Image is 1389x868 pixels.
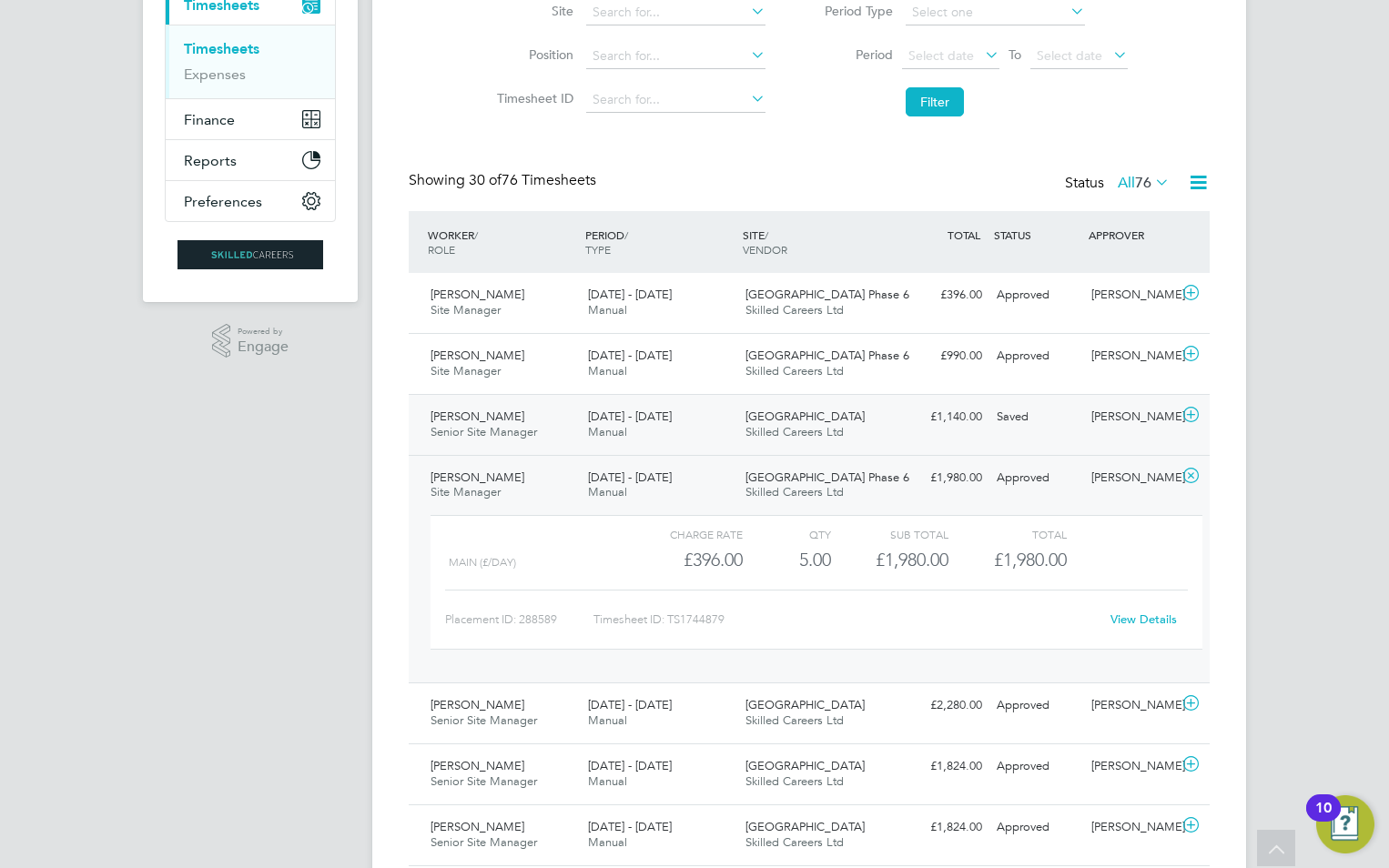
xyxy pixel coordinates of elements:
[409,171,600,190] div: Showing
[745,484,844,500] span: Skilled Careers Ltd
[588,712,627,728] span: Manual
[431,712,537,728] span: Senior Site Manager
[895,812,989,843] div: £1,824.00
[989,691,1084,721] div: Approved
[431,819,524,834] span: [PERSON_NAME]
[492,46,573,63] label: Position
[585,242,611,257] span: TYPE
[895,402,989,432] div: £1,140.00
[745,287,909,302] span: [GEOGRAPHIC_DATA] Phase 6
[745,697,865,712] span: [GEOGRAPHIC_DATA]
[492,90,573,106] label: Timesheet ID
[1315,808,1332,832] div: 10
[745,348,909,363] span: [GEOGRAPHIC_DATA] Phase 6
[581,218,738,266] div: PERIOD
[165,240,336,269] a: Go to home page
[906,87,964,116] button: Filter
[989,280,1084,310] div: Approved
[1084,812,1179,843] div: [PERSON_NAME]
[449,556,516,569] span: Main (£/day)
[908,47,974,64] span: Select date
[895,341,989,371] div: £990.00
[811,46,893,63] label: Period
[625,523,743,545] div: Charge rate
[948,523,1066,545] div: Total
[588,773,627,789] span: Manual
[811,3,893,19] label: Period Type
[184,40,259,57] a: Timesheets
[745,363,844,378] span: Skilled Careers Ltd
[1135,174,1151,192] span: 76
[1084,280,1179,310] div: [PERSON_NAME]
[184,152,237,169] span: Reports
[588,287,672,302] span: [DATE] - [DATE]
[1003,43,1027,66] span: To
[431,758,524,773] span: [PERSON_NAME]
[166,25,335,98] div: Timesheets
[184,193,262,210] span: Preferences
[743,523,831,545] div: QTY
[492,3,573,19] label: Site
[1084,463,1179,493] div: [PERSON_NAME]
[474,227,478,242] span: /
[238,339,289,355] span: Engage
[593,605,1099,634] div: Timesheet ID: TS1744879
[431,469,524,485] span: [PERSON_NAME]
[431,363,501,378] span: Site Manager
[895,691,989,721] div: £2,280.00
[743,242,787,257] span: VENDOR
[431,409,524,424] span: [PERSON_NAME]
[588,484,627,500] span: Manual
[1316,795,1374,853] button: Open Resource Center, 10 new notifications
[423,218,581,266] div: WORKER
[745,834,844,850] span: Skilled Careers Ltd
[1110,611,1177,627] a: View Details
[431,348,524,363] span: [PERSON_NAME]
[177,240,323,269] img: skilledcareers-logo-retina.png
[745,819,865,834] span: [GEOGRAPHIC_DATA]
[588,834,627,850] span: Manual
[745,712,844,728] span: Skilled Careers Ltd
[765,227,768,242] span: /
[1084,752,1179,782] div: [PERSON_NAME]
[745,409,865,424] span: [GEOGRAPHIC_DATA]
[745,424,844,439] span: Skilled Careers Ltd
[588,348,672,363] span: [DATE] - [DATE]
[989,341,1084,371] div: Approved
[588,819,672,834] span: [DATE] - [DATE]
[166,99,335,139] button: Finance
[745,469,909,485] span: [GEOGRAPHIC_DATA] Phase 6
[1084,218,1179,251] div: APPROVER
[166,181,335,221] button: Preferences
[831,545,948,575] div: £1,980.00
[1084,341,1179,371] div: [PERSON_NAME]
[428,242,455,257] span: ROLE
[1118,174,1170,192] label: All
[469,171,596,189] span: 76 Timesheets
[745,302,844,318] span: Skilled Careers Ltd
[738,218,896,266] div: SITE
[431,424,537,439] span: Senior Site Manager
[989,463,1084,493] div: Approved
[989,218,1084,251] div: STATUS
[895,752,989,782] div: £1,824.00
[212,324,289,358] a: Powered byEngage
[431,302,501,318] span: Site Manager
[625,545,743,575] div: £396.00
[831,523,948,545] div: Sub Total
[588,363,627,378] span: Manual
[166,140,335,180] button: Reports
[989,402,1084,432] div: Saved
[431,484,501,500] span: Site Manager
[895,463,989,493] div: £1,980.00
[469,171,502,189] span: 30 of
[586,44,765,69] input: Search for...
[1084,691,1179,721] div: [PERSON_NAME]
[588,302,627,318] span: Manual
[1037,47,1102,64] span: Select date
[238,324,289,339] span: Powered by
[184,111,235,128] span: Finance
[745,758,865,773] span: [GEOGRAPHIC_DATA]
[1065,171,1173,197] div: Status
[745,773,844,789] span: Skilled Careers Ltd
